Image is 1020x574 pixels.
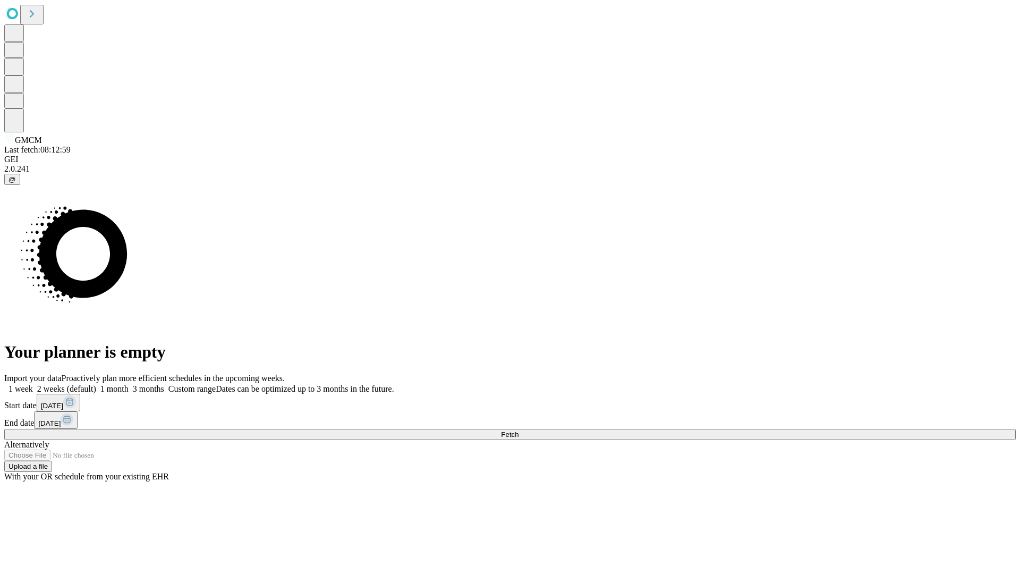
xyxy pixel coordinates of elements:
[4,394,1016,411] div: Start date
[4,145,71,154] span: Last fetch: 08:12:59
[4,155,1016,164] div: GEI
[15,136,42,145] span: GMCM
[501,430,518,438] span: Fetch
[8,175,16,183] span: @
[4,374,62,383] span: Import your data
[4,440,49,449] span: Alternatively
[37,394,80,411] button: [DATE]
[8,384,33,393] span: 1 week
[4,461,52,472] button: Upload a file
[4,164,1016,174] div: 2.0.241
[4,429,1016,440] button: Fetch
[37,384,96,393] span: 2 weeks (default)
[168,384,216,393] span: Custom range
[34,411,78,429] button: [DATE]
[4,342,1016,362] h1: Your planner is empty
[41,402,63,410] span: [DATE]
[216,384,394,393] span: Dates can be optimized up to 3 months in the future.
[4,411,1016,429] div: End date
[100,384,129,393] span: 1 month
[133,384,164,393] span: 3 months
[4,174,20,185] button: @
[62,374,285,383] span: Proactively plan more efficient schedules in the upcoming weeks.
[4,472,169,481] span: With your OR schedule from your existing EHR
[38,419,61,427] span: [DATE]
